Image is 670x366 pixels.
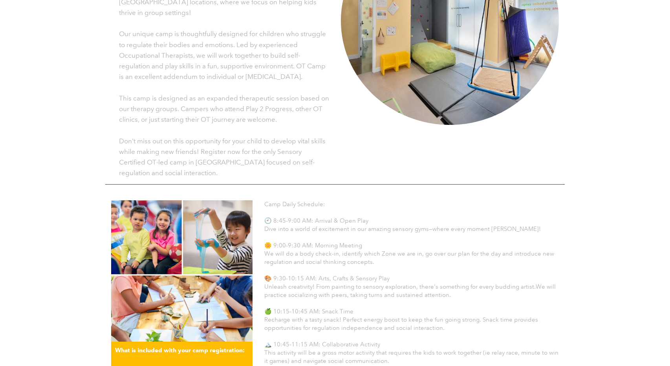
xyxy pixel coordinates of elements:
[264,283,559,299] p: Unleash creativity! From painting to sensory exploration, there's something for every budding art...
[119,137,326,178] span: Don't miss out on this opportunity for your child to develop vital skills while making new friend...
[115,347,245,354] b: What is included with your camp registration:
[264,340,559,349] p: 🏔️ 10:45-11:15 AM: Collaborative Activity
[264,225,559,233] p: Dive into a world of excitement in our amazing sensory gyms—where every moment [PERSON_NAME]!
[264,349,559,365] p: This activity will be a gross motor activity that requires the kids to work together (ie relay ra...
[264,250,559,266] p: We will do a body check-in, identify which Zone we are in, go over our plan for the day and intro...
[119,30,326,81] span: Our unique camp is thoughtfully designed for children who struggle to regulate their bodies and e...
[264,201,325,208] span: Camp Daily Schedule:
[264,316,559,332] p: Recharge with a tasty snack! Perfect energy boost to keep the fun going strong. Snack time provid...
[264,242,559,250] p: 🌼 9:00-9:30 AM: Morning Meeting
[264,274,559,283] p: 🎨 9:30-10:15 AM: Arts, Crafts & Sensory Play
[264,307,559,316] p: 🍏 10:15-10:45 AM: Snack Time
[119,94,329,124] span: This camp is designed as an expanded therapeutic session based on our therapy groups. Campers who...
[264,217,559,225] p: 🕘 8:45-9:00 AM: Arrival & Open Play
